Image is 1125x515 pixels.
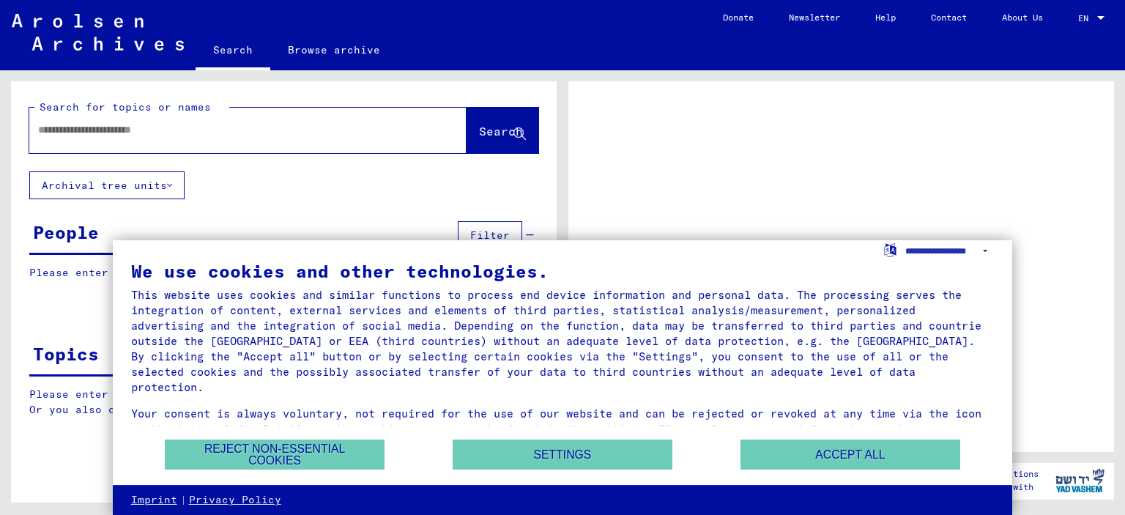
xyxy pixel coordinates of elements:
button: Filter [458,221,522,249]
button: Search [467,108,538,153]
p: Please enter a search term or set filters to get results. Or you also can browse the manually. [29,387,538,418]
span: Filter [470,229,510,242]
button: Archival tree units [29,171,185,199]
img: yv_logo.png [1052,462,1107,499]
a: Browse archive [270,32,398,67]
button: Settings [453,440,672,470]
img: Arolsen_neg.svg [12,14,184,51]
button: Reject non-essential cookies [165,440,385,470]
button: Accept all [740,440,960,470]
a: Search [196,32,270,70]
div: Your consent is always voluntary, not required for the use of our website and can be rejected or ... [131,406,995,452]
p: Please enter a search term or set filters to get results. [29,265,538,281]
div: We use cookies and other technologies. [131,262,995,280]
span: EN [1078,13,1094,23]
div: Topics [33,341,99,367]
div: This website uses cookies and similar functions to process end device information and personal da... [131,287,995,395]
div: People [33,219,99,245]
a: Imprint [131,493,177,508]
span: Search [479,124,523,138]
a: Privacy Policy [189,493,281,508]
mat-label: Search for topics or names [40,100,211,114]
